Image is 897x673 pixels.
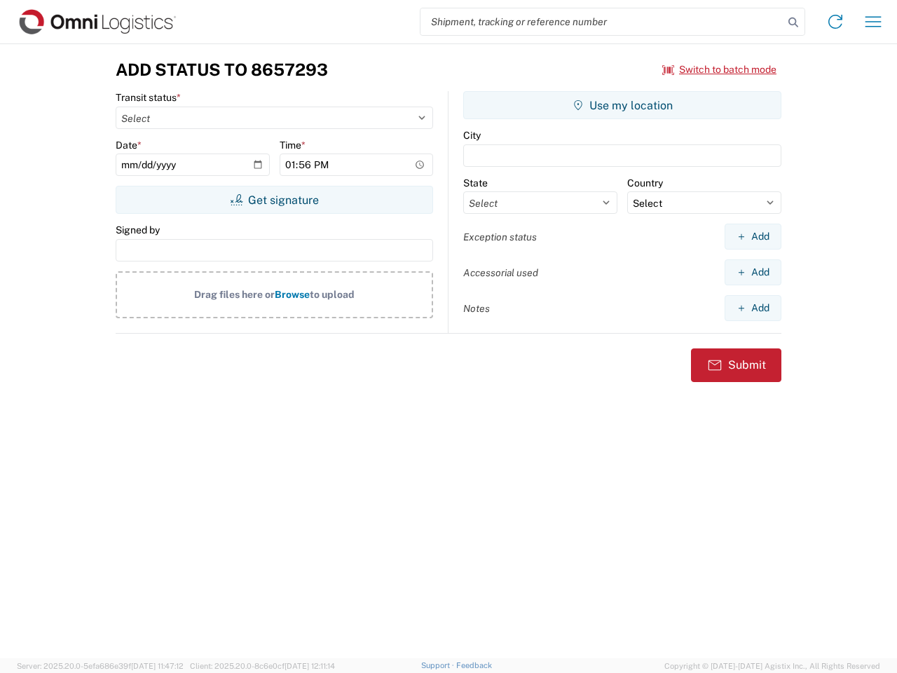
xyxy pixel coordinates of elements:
[725,295,781,321] button: Add
[463,91,781,119] button: Use my location
[116,186,433,214] button: Get signature
[662,58,776,81] button: Switch to batch mode
[310,289,355,300] span: to upload
[421,661,456,669] a: Support
[194,289,275,300] span: Drag files here or
[456,661,492,669] a: Feedback
[463,266,538,279] label: Accessorial used
[17,662,184,670] span: Server: 2025.20.0-5efa686e39f
[463,302,490,315] label: Notes
[116,91,181,104] label: Transit status
[664,660,880,672] span: Copyright © [DATE]-[DATE] Agistix Inc., All Rights Reserved
[691,348,781,382] button: Submit
[280,139,306,151] label: Time
[420,8,783,35] input: Shipment, tracking or reference number
[285,662,335,670] span: [DATE] 12:11:14
[116,224,160,236] label: Signed by
[627,177,663,189] label: Country
[131,662,184,670] span: [DATE] 11:47:12
[463,231,537,243] label: Exception status
[463,177,488,189] label: State
[190,662,335,670] span: Client: 2025.20.0-8c6e0cf
[725,224,781,250] button: Add
[725,259,781,285] button: Add
[116,60,328,80] h3: Add Status to 8657293
[116,139,142,151] label: Date
[463,129,481,142] label: City
[275,289,310,300] span: Browse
